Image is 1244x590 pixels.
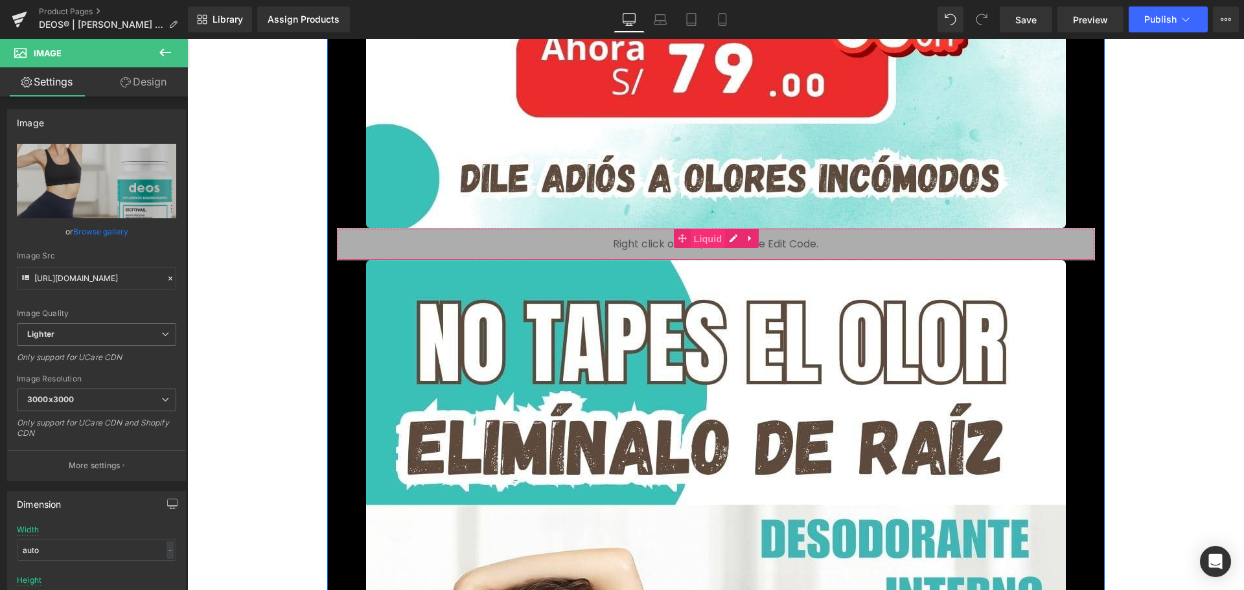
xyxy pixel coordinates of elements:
div: or [17,225,176,238]
b: 3000x3000 [27,394,74,404]
div: Width [17,525,39,534]
a: Expand / Collapse [555,190,571,209]
button: Undo [938,6,963,32]
div: Dimension [17,492,62,510]
a: Browse gallery [73,220,128,243]
button: Redo [969,6,995,32]
div: Only support for UCare CDN and Shopify CDN [17,418,176,447]
span: DEOS® | [PERSON_NAME] Interna = Confianza Externa [39,19,163,30]
span: Library [213,14,243,25]
div: Assign Products [268,14,340,25]
div: Image Src [17,251,176,260]
a: Preview [1057,6,1123,32]
b: Lighter [27,329,54,339]
div: Open Intercom Messenger [1200,546,1231,577]
div: - [167,541,174,559]
a: Desktop [614,6,645,32]
button: More settings [8,450,185,481]
div: Height [17,576,41,585]
a: Design [97,67,190,96]
span: Publish [1144,14,1177,25]
a: Mobile [707,6,738,32]
span: Preview [1073,13,1108,27]
input: Link [17,267,176,289]
button: More [1213,6,1239,32]
div: Image [17,110,44,128]
input: auto [17,539,176,561]
a: New Library [188,6,252,32]
div: Image Resolution [17,374,176,383]
a: Product Pages [39,6,188,17]
a: Laptop [645,6,676,32]
p: More settings [69,460,121,471]
span: Image [34,48,62,58]
a: Tablet [676,6,707,32]
span: Save [1015,13,1037,27]
button: Publish [1129,6,1208,32]
div: Only support for UCare CDN [17,352,176,371]
div: Image Quality [17,309,176,318]
span: Liquid [503,190,538,210]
